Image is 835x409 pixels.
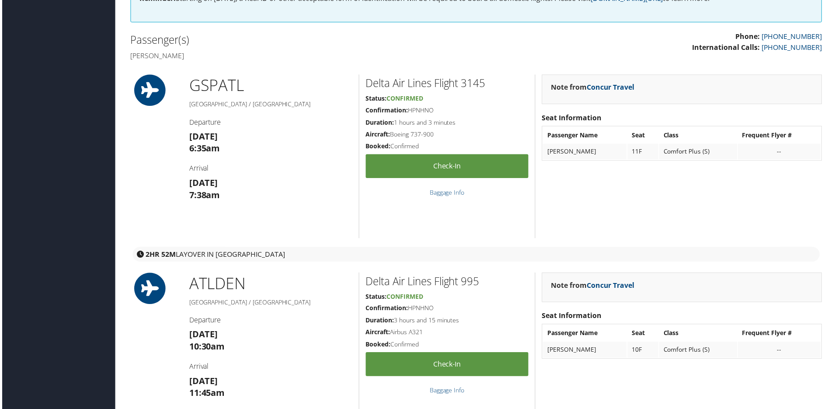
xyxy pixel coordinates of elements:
[365,143,529,151] h5: Confirmed
[661,327,739,343] th: Class
[365,76,529,91] h2: Delta Air Lines Flight 3145
[188,143,219,155] strong: 6:35am
[661,144,739,160] td: Comfort Plus (S)
[188,299,352,308] h5: [GEOGRAPHIC_DATA] / [GEOGRAPHIC_DATA]
[188,164,352,174] h4: Arrival
[740,128,823,143] th: Frequent Flyer #
[188,317,352,326] h4: Departure
[365,130,390,139] strong: Aircraft:
[365,143,390,151] strong: Booked:
[744,347,818,355] div: --
[629,128,660,143] th: Seat
[188,330,217,342] strong: [DATE]
[188,118,352,127] h4: Departure
[588,83,636,92] a: Concur Travel
[661,128,739,143] th: Class
[365,119,394,127] strong: Duration:
[365,354,529,378] a: Check-in
[661,343,739,359] td: Comfort Plus (S)
[552,83,636,92] strong: Note from
[763,42,824,52] a: [PHONE_NUMBER]
[544,343,628,359] td: [PERSON_NAME]
[430,189,465,197] a: Baggage Info
[365,305,529,314] h5: HPNHNO
[188,377,217,388] strong: [DATE]
[129,51,470,60] h4: [PERSON_NAME]
[544,128,628,143] th: Passenger Name
[365,275,529,290] h2: Delta Air Lines Flight 995
[188,274,352,296] h1: ATL DEN
[543,312,602,322] strong: Seat Information
[629,144,660,160] td: 11F
[544,327,628,343] th: Passenger Name
[365,94,386,103] strong: Status:
[365,318,529,326] h5: 3 hours and 15 minutes
[365,342,529,350] h5: Confirmed
[430,388,465,396] a: Baggage Info
[629,343,660,359] td: 10F
[188,131,217,143] strong: [DATE]
[131,248,822,263] div: layover in [GEOGRAPHIC_DATA]
[188,100,352,109] h5: [GEOGRAPHIC_DATA] / [GEOGRAPHIC_DATA]
[365,130,529,139] h5: Boeing 737-900
[365,294,386,302] strong: Status:
[365,305,408,314] strong: Confirmation:
[629,327,660,343] th: Seat
[365,119,529,127] h5: 1 hours and 3 minutes
[740,327,823,343] th: Frequent Flyer #
[737,31,762,41] strong: Phone:
[188,363,352,373] h4: Arrival
[744,148,818,156] div: --
[365,329,529,338] h5: Airbus A321
[365,329,390,338] strong: Aircraft:
[188,178,217,189] strong: [DATE]
[386,94,423,103] span: Confirmed
[188,389,224,401] strong: 11:45am
[552,282,636,291] strong: Note from
[365,106,408,115] strong: Confirmation:
[694,42,762,52] strong: International Calls:
[188,190,219,202] strong: 7:38am
[386,294,423,302] span: Confirmed
[365,318,394,326] strong: Duration:
[543,113,602,123] strong: Seat Information
[144,251,174,260] strong: 2HR 52M
[588,282,636,291] a: Concur Travel
[544,144,628,160] td: [PERSON_NAME]
[763,31,824,41] a: [PHONE_NUMBER]
[188,75,352,97] h1: GSP ATL
[365,342,390,350] strong: Booked:
[188,342,224,354] strong: 10:30am
[365,155,529,179] a: Check-in
[129,32,470,47] h2: Passenger(s)
[365,106,529,115] h5: HPNHNO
